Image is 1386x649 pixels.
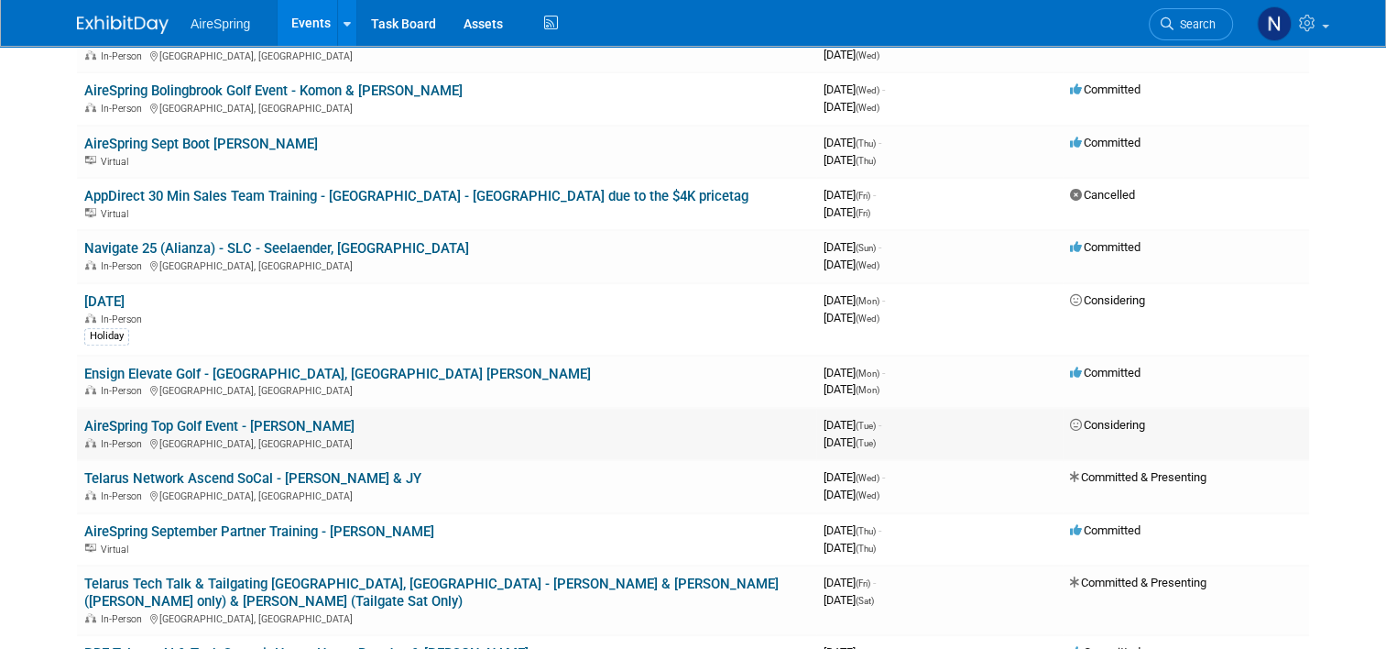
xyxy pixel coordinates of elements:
[101,490,147,502] span: In-Person
[856,50,879,60] span: (Wed)
[882,293,885,307] span: -
[856,191,870,201] span: (Fri)
[824,100,879,114] span: [DATE]
[824,136,881,149] span: [DATE]
[856,473,879,483] span: (Wed)
[84,418,355,434] a: AireSpring Top Golf Event - [PERSON_NAME]
[856,526,876,536] span: (Thu)
[824,311,879,324] span: [DATE]
[191,16,250,31] span: AireSpring
[1070,523,1140,537] span: Committed
[856,85,879,95] span: (Wed)
[84,366,591,382] a: Ensign Elevate Golf - [GEOGRAPHIC_DATA], [GEOGRAPHIC_DATA] [PERSON_NAME]
[1070,240,1140,254] span: Committed
[1070,418,1145,432] span: Considering
[882,366,885,379] span: -
[824,153,876,167] span: [DATE]
[84,188,748,204] a: AppDirect 30 Min Sales Team Training - [GEOGRAPHIC_DATA] - [GEOGRAPHIC_DATA] due to the $4K pricetag
[1070,576,1206,589] span: Committed & Presenting
[101,313,147,325] span: In-Person
[84,488,809,502] div: [GEOGRAPHIC_DATA], [GEOGRAPHIC_DATA]
[879,523,881,537] span: -
[101,156,134,168] span: Virtual
[77,16,169,34] img: ExhibitDay
[873,576,876,589] span: -
[84,382,809,397] div: [GEOGRAPHIC_DATA], [GEOGRAPHIC_DATA]
[101,260,147,272] span: In-Person
[1257,6,1292,41] img: Natalie Pyron
[84,240,469,257] a: Navigate 25 (Alianza) - SLC - Seelaender, [GEOGRAPHIC_DATA]
[824,258,879,271] span: [DATE]
[879,418,881,432] span: -
[856,596,874,606] span: (Sat)
[824,470,885,484] span: [DATE]
[85,385,96,394] img: In-Person Event
[879,136,881,149] span: -
[1070,470,1206,484] span: Committed & Presenting
[856,243,876,253] span: (Sun)
[85,313,96,323] img: In-Person Event
[84,435,809,450] div: [GEOGRAPHIC_DATA], [GEOGRAPHIC_DATA]
[856,313,879,324] span: (Wed)
[101,385,147,397] span: In-Person
[824,576,876,589] span: [DATE]
[84,82,463,99] a: AireSpring Bolingbrook Golf Event - Komon & [PERSON_NAME]
[856,296,879,306] span: (Mon)
[824,523,881,537] span: [DATE]
[824,435,876,449] span: [DATE]
[101,613,147,625] span: In-Person
[856,368,879,379] span: (Mon)
[824,488,879,501] span: [DATE]
[856,138,876,148] span: (Thu)
[1173,17,1216,31] span: Search
[85,544,96,553] img: Virtual Event
[84,258,809,272] div: [GEOGRAPHIC_DATA], [GEOGRAPHIC_DATA]
[824,293,885,307] span: [DATE]
[85,260,96,269] img: In-Person Event
[101,50,147,62] span: In-Person
[84,470,421,487] a: Telarus Network Ascend SoCal - [PERSON_NAME] & JY
[824,366,885,379] span: [DATE]
[85,103,96,112] img: In-Person Event
[856,438,876,448] span: (Tue)
[85,438,96,447] img: In-Person Event
[873,188,876,202] span: -
[1070,366,1140,379] span: Committed
[85,490,96,500] img: In-Person Event
[84,136,318,152] a: AireSpring Sept Boot [PERSON_NAME]
[84,100,809,115] div: [GEOGRAPHIC_DATA], [GEOGRAPHIC_DATA]
[824,593,874,607] span: [DATE]
[84,293,125,310] a: [DATE]
[856,578,870,588] span: (Fri)
[824,48,879,61] span: [DATE]
[1070,188,1135,202] span: Cancelled
[85,156,96,165] img: Virtual Event
[824,82,885,96] span: [DATE]
[101,438,147,450] span: In-Person
[856,544,876,554] span: (Thu)
[84,576,779,610] a: Telarus Tech Talk & Tailgating [GEOGRAPHIC_DATA], [GEOGRAPHIC_DATA] - [PERSON_NAME] & [PERSON_NAM...
[85,613,96,622] img: In-Person Event
[856,208,870,218] span: (Fri)
[84,48,809,62] div: [GEOGRAPHIC_DATA], [GEOGRAPHIC_DATA]
[856,490,879,500] span: (Wed)
[84,328,129,345] div: Holiday
[101,544,134,555] span: Virtual
[101,208,134,220] span: Virtual
[1070,293,1145,307] span: Considering
[84,523,434,540] a: AireSpring September Partner Training - [PERSON_NAME]
[1070,136,1140,149] span: Committed
[85,208,96,217] img: Virtual Event
[882,82,885,96] span: -
[824,541,876,555] span: [DATE]
[1149,8,1233,40] a: Search
[824,205,870,219] span: [DATE]
[85,50,96,60] img: In-Person Event
[824,240,881,254] span: [DATE]
[879,240,881,254] span: -
[84,610,809,625] div: [GEOGRAPHIC_DATA], [GEOGRAPHIC_DATA]
[856,156,876,166] span: (Thu)
[824,382,879,396] span: [DATE]
[856,421,876,431] span: (Tue)
[1070,82,1140,96] span: Committed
